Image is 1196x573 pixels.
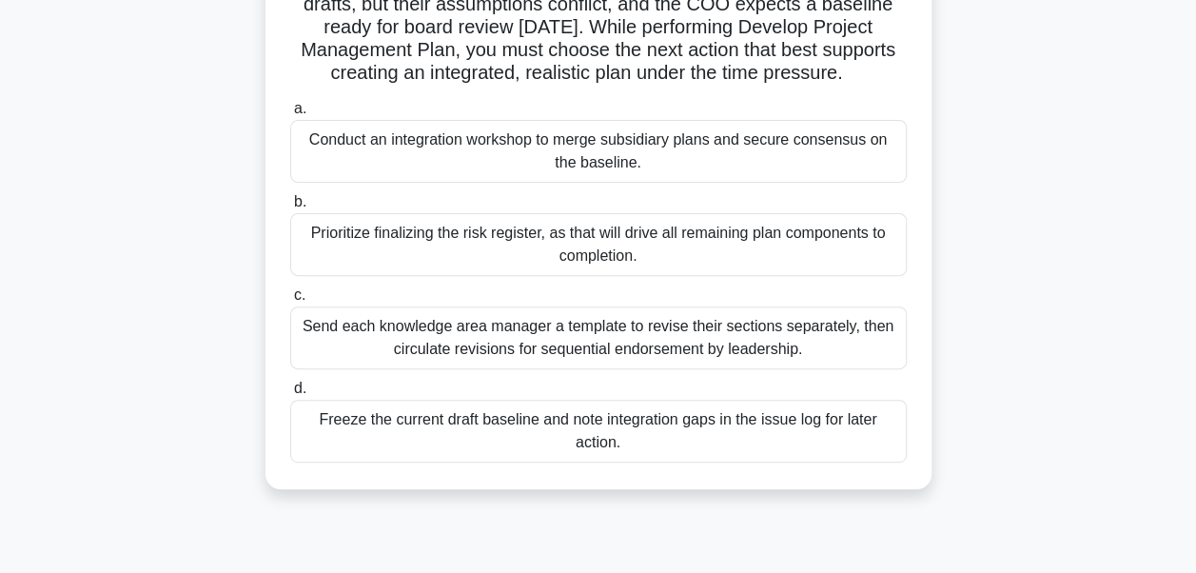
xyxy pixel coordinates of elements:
[290,120,907,183] div: Conduct an integration workshop to merge subsidiary plans and secure consensus on the baseline.
[290,400,907,463] div: Freeze the current draft baseline and note integration gaps in the issue log for later action.
[294,286,305,303] span: c.
[294,100,306,116] span: a.
[294,380,306,396] span: d.
[290,306,907,369] div: Send each knowledge area manager a template to revise their sections separately, then circulate r...
[294,193,306,209] span: b.
[290,213,907,276] div: Prioritize finalizing the risk register, as that will drive all remaining plan components to comp...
